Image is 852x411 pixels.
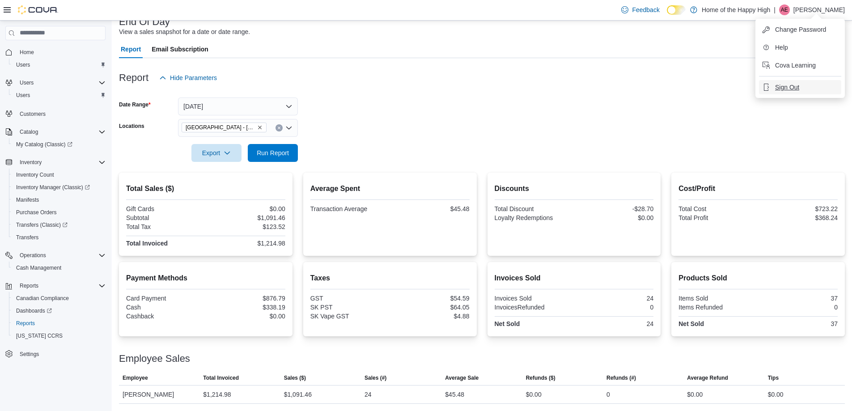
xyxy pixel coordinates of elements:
div: 24 [576,295,653,302]
label: Locations [119,123,144,130]
div: $45.48 [445,389,464,400]
span: Home [20,49,34,56]
a: Inventory Manager (Classic) [9,181,109,194]
a: Inventory Manager (Classic) [13,182,93,193]
h2: Cost/Profit [678,183,838,194]
span: Inventory Manager (Classic) [16,184,90,191]
button: Users [16,77,37,88]
span: Cash Management [16,264,61,271]
span: My Catalog (Classic) [13,139,106,150]
button: Catalog [16,127,42,137]
span: Cash Management [13,263,106,273]
div: $45.48 [392,205,470,212]
div: Items Refunded [678,304,756,311]
h3: Report [119,72,148,83]
h2: Taxes [310,273,470,284]
span: Feedback [632,5,659,14]
span: Average Sale [445,374,479,381]
button: Run Report [248,144,298,162]
div: $64.05 [392,304,470,311]
span: Reports [16,280,106,291]
p: [PERSON_NAME] [793,4,845,15]
button: Open list of options [285,124,292,131]
div: 0 [606,389,610,400]
div: $876.79 [208,295,285,302]
a: My Catalog (Classic) [9,138,109,151]
button: Inventory [16,157,45,168]
a: Reports [13,318,38,329]
button: Catalog [2,126,109,138]
button: Home [2,46,109,59]
div: $0.00 [768,389,784,400]
span: Employee [123,374,148,381]
span: Change Password [775,25,826,34]
span: Report [121,40,141,58]
div: SK Vape GST [310,313,388,320]
button: Canadian Compliance [9,292,109,305]
span: Inventory Manager (Classic) [13,182,106,193]
div: Total Tax [126,223,204,230]
span: Manifests [13,195,106,205]
h2: Discounts [495,183,654,194]
div: $0.00 [526,389,542,400]
div: 24 [365,389,372,400]
button: Manifests [9,194,109,206]
button: Users [9,89,109,102]
h2: Payment Methods [126,273,285,284]
a: Settings [16,349,42,360]
span: Inventory [16,157,106,168]
h2: Products Sold [678,273,838,284]
span: Operations [20,252,46,259]
span: Email Subscription [152,40,208,58]
a: [US_STATE] CCRS [13,330,66,341]
div: Total Profit [678,214,756,221]
div: $368.24 [760,214,838,221]
button: [DATE] [178,97,298,115]
div: Subtotal [126,214,204,221]
button: Change Password [759,22,841,37]
button: Reports [9,317,109,330]
div: 37 [760,295,838,302]
a: Transfers (Classic) [13,220,71,230]
div: Cashback [126,313,204,320]
span: Export [197,144,236,162]
span: My Catalog (Classic) [16,141,72,148]
a: Purchase Orders [13,207,60,218]
span: Customers [20,110,46,118]
a: Cash Management [13,263,65,273]
div: Loyalty Redemptions [495,214,572,221]
button: Reports [16,280,42,291]
div: $1,214.98 [208,240,285,247]
strong: Net Sold [495,320,520,327]
span: Refunds (#) [606,374,636,381]
div: 0 [760,304,838,311]
div: $1,091.46 [284,389,312,400]
div: Transaction Average [310,205,388,212]
span: Operations [16,250,106,261]
a: Inventory Count [13,169,58,180]
button: Sign Out [759,80,841,94]
div: Gift Cards [126,205,204,212]
span: Settings [16,348,106,360]
span: [GEOGRAPHIC_DATA] - [GEOGRAPHIC_DATA] - Fire & Flower [186,123,255,132]
a: Manifests [13,195,42,205]
button: Users [2,76,109,89]
nav: Complex example [5,42,106,384]
button: Operations [2,249,109,262]
div: $0.00 [576,214,653,221]
p: | [774,4,776,15]
button: Cova Learning [759,58,841,72]
span: Sales (#) [365,374,386,381]
button: Transfers [9,231,109,244]
button: Cash Management [9,262,109,274]
button: Operations [16,250,50,261]
span: Battleford - Battleford Crossing - Fire & Flower [182,123,267,132]
a: Feedback [618,1,663,19]
button: Purchase Orders [9,206,109,219]
span: Transfers (Classic) [16,221,68,229]
span: Reports [20,282,38,289]
span: Manifests [16,196,39,203]
span: Washington CCRS [13,330,106,341]
h3: Employee Sales [119,353,190,364]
